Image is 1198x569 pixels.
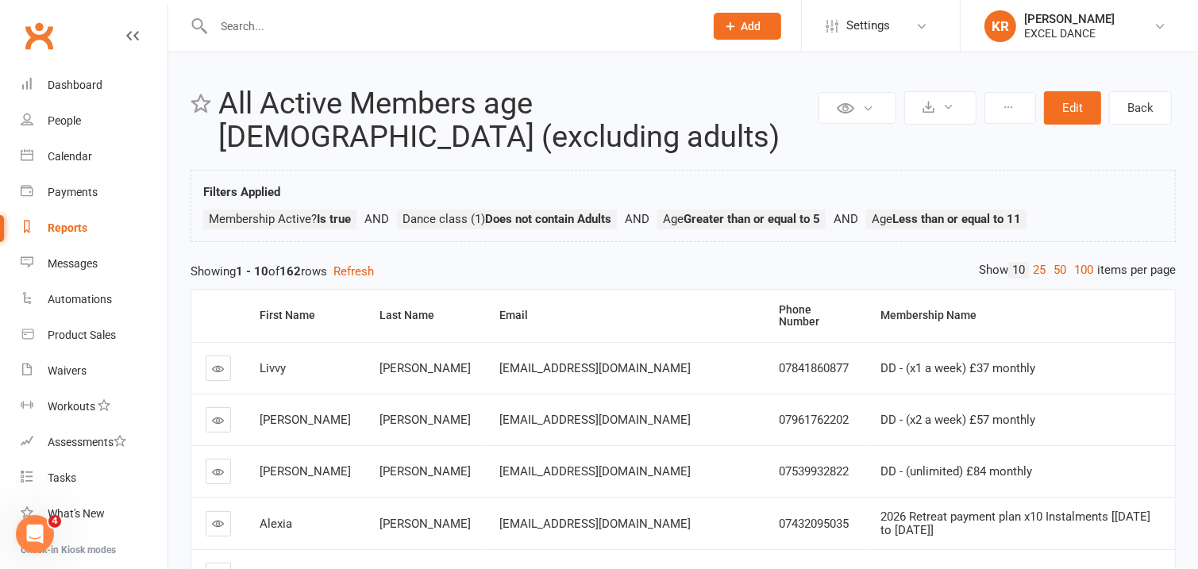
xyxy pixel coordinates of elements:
strong: 1 - 10 [236,264,268,279]
div: [PERSON_NAME] [1024,12,1115,26]
span: 07961762202 [779,413,849,427]
a: 10 [1008,262,1029,279]
span: DD - (x1 a week) £37 monthly [880,361,1035,375]
a: 100 [1070,262,1097,279]
a: Calendar [21,139,168,175]
div: Dashboard [48,79,102,91]
a: Reports [21,210,168,246]
span: 07432095035 [779,517,849,531]
div: Messages [48,257,98,270]
span: [PERSON_NAME] [260,464,351,479]
span: 07539932822 [779,464,849,479]
span: DD - (x2 a week) £57 monthly [880,413,1035,427]
span: [PERSON_NAME] [260,413,351,427]
a: What's New [21,496,168,532]
a: Product Sales [21,317,168,353]
a: Workouts [21,389,168,425]
span: Dance class (1) [403,212,611,226]
span: Membership Active? [209,212,351,226]
span: [EMAIL_ADDRESS][DOMAIN_NAME] [499,517,691,531]
div: What's New [48,507,105,520]
div: Waivers [48,364,87,377]
a: Messages [21,246,168,282]
div: Automations [48,293,112,306]
a: Assessments [21,425,168,460]
span: [EMAIL_ADDRESS][DOMAIN_NAME] [499,361,691,375]
h2: All Active Members age [DEMOGRAPHIC_DATA] (excluding adults) [218,87,815,154]
div: Payments [48,186,98,198]
span: Age [872,212,1021,226]
span: [PERSON_NAME] [379,517,471,531]
iframe: Intercom live chat [16,515,54,553]
span: Alexia [260,517,292,531]
span: [PERSON_NAME] [379,413,471,427]
div: KR [984,10,1016,42]
div: Workouts [48,400,95,413]
div: People [48,114,81,127]
span: 07841860877 [779,361,849,375]
div: Membership Name [880,309,1162,321]
div: Product Sales [48,329,116,341]
strong: Filters Applied [203,185,280,199]
span: [EMAIL_ADDRESS][DOMAIN_NAME] [499,413,691,427]
button: Edit [1044,91,1101,125]
button: Add [714,13,781,40]
div: Reports [48,221,87,234]
a: Clubworx [19,16,59,56]
span: Add [742,20,761,33]
strong: Is true [317,212,351,226]
div: Tasks [48,471,76,484]
a: 25 [1029,262,1050,279]
a: Waivers [21,353,168,389]
strong: Does not contain Adults [485,212,611,226]
div: Last Name [379,309,472,321]
a: 50 [1050,262,1070,279]
span: DD - (unlimited) £84 monthly [880,464,1032,479]
span: Settings [846,8,890,44]
div: Phone Number [779,304,853,329]
strong: Less than or equal to 11 [892,212,1021,226]
div: Assessments [48,436,126,448]
span: [EMAIL_ADDRESS][DOMAIN_NAME] [499,464,691,479]
strong: 162 [279,264,301,279]
div: EXCEL DANCE [1024,26,1115,40]
a: Tasks [21,460,168,496]
span: Livvy [260,361,286,375]
span: [PERSON_NAME] [379,464,471,479]
strong: Greater than or equal to 5 [684,212,820,226]
input: Search... [209,15,693,37]
div: Showing of rows [191,262,1176,281]
a: People [21,103,168,139]
span: 4 [48,515,61,528]
div: Calendar [48,150,92,163]
button: Refresh [333,262,374,281]
span: Age [663,212,820,226]
a: Dashboard [21,67,168,103]
div: Show items per page [979,262,1176,279]
div: Email [499,309,752,321]
div: First Name [260,309,352,321]
a: Automations [21,282,168,317]
a: Payments [21,175,168,210]
a: Back [1109,91,1172,125]
span: [PERSON_NAME] [379,361,471,375]
span: 2026 Retreat payment plan x10 Instalments [[DATE] to [DATE]] [880,509,1150,537]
